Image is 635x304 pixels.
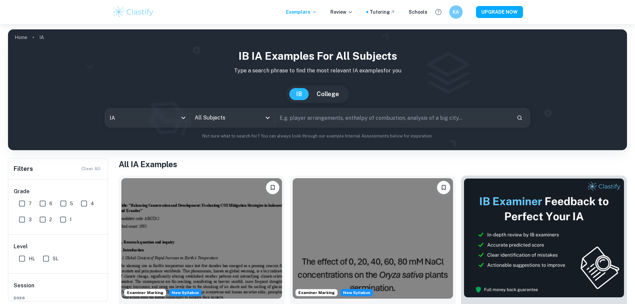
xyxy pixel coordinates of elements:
input: E.g. player arrangements, enthalpy of combustion, analysis of a big city... [275,108,511,127]
h6: Level [14,243,103,251]
p: Type a search phrase to find the most relevant IA examples for you [13,67,622,75]
button: KA [449,5,463,19]
img: profile cover [8,29,627,150]
div: IA [105,108,190,127]
span: 2026 [14,295,103,301]
p: Exemplars [286,8,317,16]
button: College [310,88,346,100]
img: ESS IA example thumbnail: To what extent do diPerent NaCl concentr [293,178,453,299]
span: 3 [29,216,32,223]
span: HL [29,255,35,262]
span: Examiner Marking [124,290,166,296]
a: Home [15,33,27,42]
img: ESS IA example thumbnail: To what extent do CO2 emissions contribu [121,178,282,299]
img: Clastify logo [112,5,155,19]
h6: Session [14,282,103,295]
span: New Syllabus [169,289,202,296]
button: UPGRADE NOW [476,6,523,18]
p: IA [39,34,44,41]
span: SL [53,255,58,262]
p: Not sure what to search for? You can always look through our example Internal Assessments below f... [13,133,622,139]
button: Help and Feedback [433,6,444,18]
span: Examiner Marking [296,290,337,296]
span: 4 [91,200,94,207]
span: 1 [70,216,72,223]
h6: Grade [14,188,103,196]
img: Thumbnail [464,178,624,298]
a: Tutoring [370,8,395,16]
span: 6 [49,200,52,207]
span: 5 [70,200,73,207]
p: Review [330,8,353,16]
span: New Syllabus [340,289,373,296]
button: Bookmark [266,181,279,194]
span: 2 [49,216,52,223]
button: Search [514,112,525,123]
h1: All IA Examples [119,158,627,170]
button: Open [263,113,272,122]
button: Bookmark [437,181,450,194]
h6: Filters [14,164,33,174]
div: Starting from the May 2026 session, the ESS IA requirements have changed. We created this exempla... [340,289,373,296]
a: Schools [409,8,427,16]
div: Starting from the May 2026 session, the ESS IA requirements have changed. We created this exempla... [169,289,202,296]
h6: KA [452,8,460,16]
span: 7 [29,200,32,207]
button: IB [289,88,309,100]
h1: IB IA examples for all subjects [13,48,622,64]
